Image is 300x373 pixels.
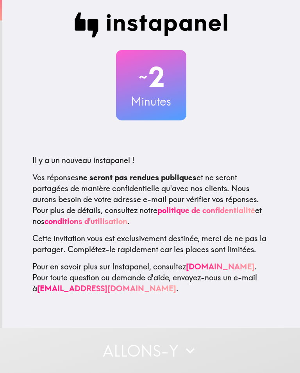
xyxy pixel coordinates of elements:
p: Cette invitation vous est exclusivement destinée, merci de ne pas la partager. Complétez-le rapid... [32,233,270,255]
a: [EMAIL_ADDRESS][DOMAIN_NAME] [37,283,176,293]
img: Instapanel [75,13,228,38]
h2: 2 [116,61,186,93]
a: conditions d'utilisation [45,216,127,226]
p: Pour en savoir plus sur Instapanel, consultez . Pour toute question ou demande d'aide, envoyez-no... [32,261,270,294]
span: ~ [137,65,148,89]
a: [DOMAIN_NAME] [186,262,255,271]
p: Vos réponses et ne seront partagées de manière confidentielle qu'avec nos clients. Nous aurons be... [32,172,270,227]
a: politique de confidentialité [157,205,255,215]
b: ne seront pas rendues publiques [79,172,196,182]
span: Il y a un nouveau instapanel ! [32,155,134,165]
h3: Minutes [116,93,186,109]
